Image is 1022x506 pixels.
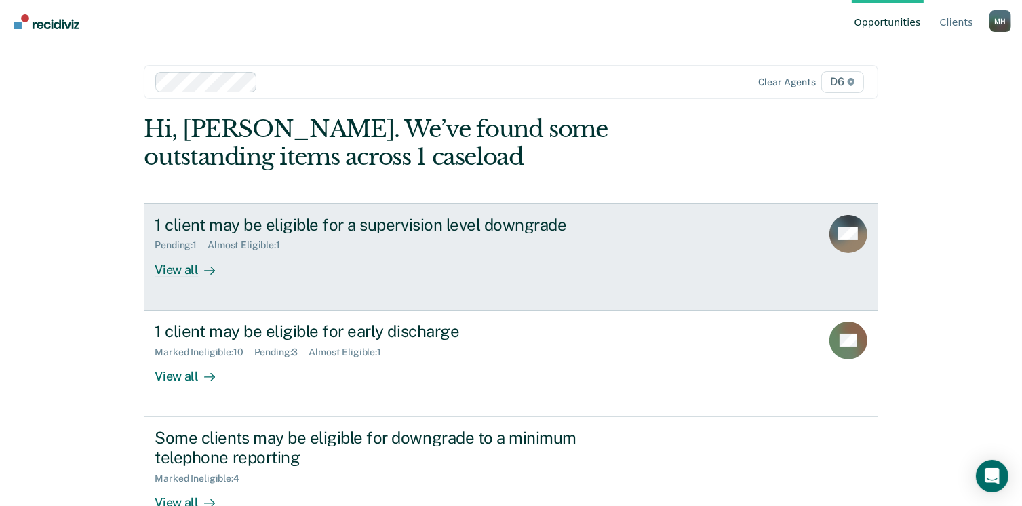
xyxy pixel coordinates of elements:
[155,473,250,484] div: Marked Ineligible : 4
[208,239,291,251] div: Almost Eligible : 1
[254,347,309,358] div: Pending : 3
[144,311,878,417] a: 1 client may be eligible for early dischargeMarked Ineligible:10Pending:3Almost Eligible:1View all
[155,251,231,277] div: View all
[989,10,1011,32] button: Profile dropdown button
[155,357,231,384] div: View all
[309,347,392,358] div: Almost Eligible : 1
[144,203,878,311] a: 1 client may be eligible for a supervision level downgradePending:1Almost Eligible:1View all
[155,215,631,235] div: 1 client may be eligible for a supervision level downgrade
[155,239,208,251] div: Pending : 1
[155,347,254,358] div: Marked Ineligible : 10
[821,71,864,93] span: D6
[758,77,816,88] div: Clear agents
[144,115,731,171] div: Hi, [PERSON_NAME]. We’ve found some outstanding items across 1 caseload
[155,428,631,467] div: Some clients may be eligible for downgrade to a minimum telephone reporting
[976,460,1008,492] div: Open Intercom Messenger
[14,14,79,29] img: Recidiviz
[155,322,631,341] div: 1 client may be eligible for early discharge
[989,10,1011,32] div: M H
